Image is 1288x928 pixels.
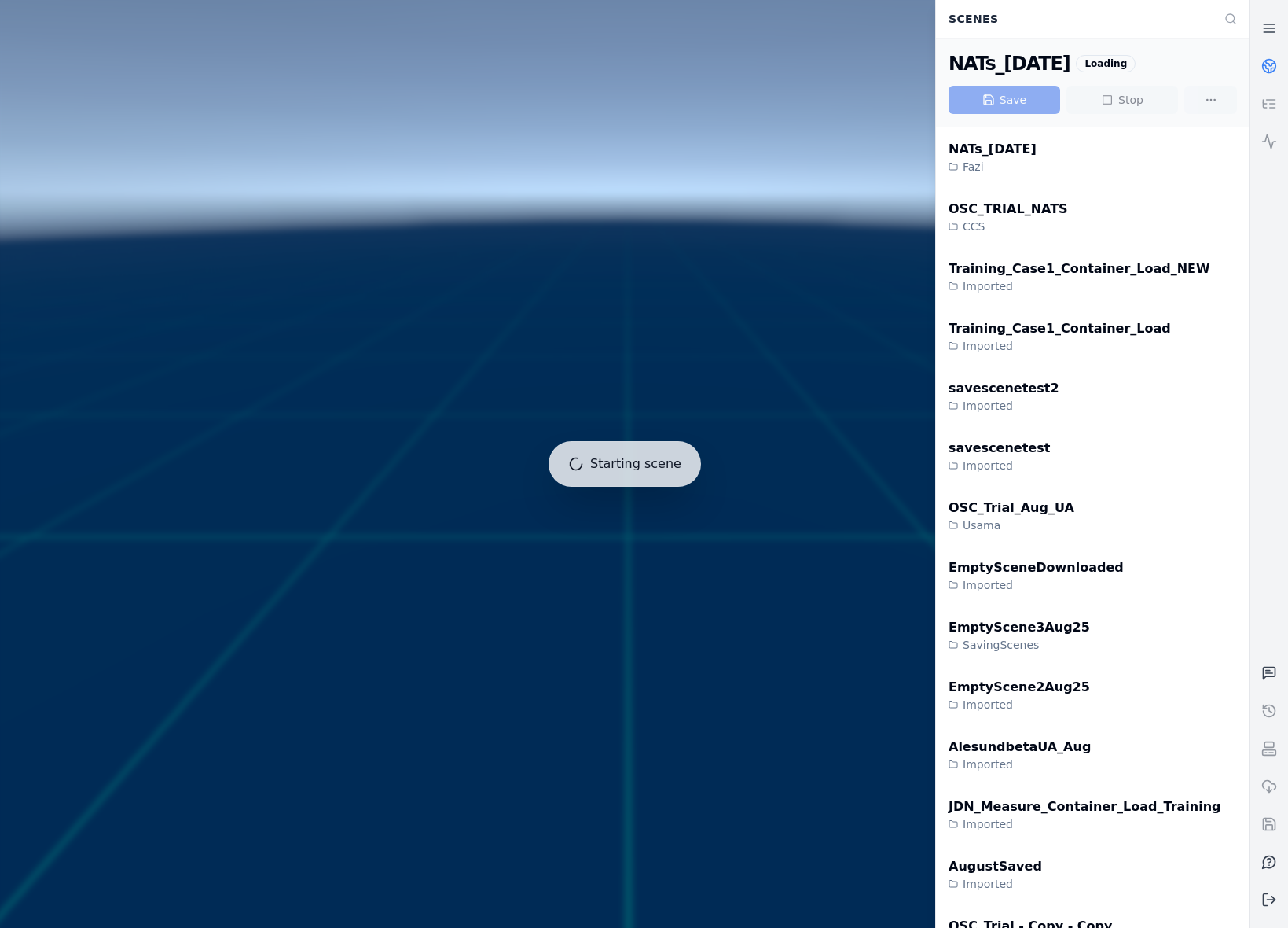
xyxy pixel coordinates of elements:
div: CCS [949,219,1068,234]
div: Imported [949,398,1059,414]
div: EmptySceneDownloaded [949,558,1124,577]
div: NATs_14Oct [949,51,1070,76]
div: Imported [949,278,1210,294]
div: AlesundbetaUA_Aug [949,738,1091,757]
div: Imported [949,458,1050,473]
div: Imported [949,876,1042,892]
div: Imported [949,816,1221,832]
div: Imported [949,577,1124,593]
div: Training_Case1_Container_Load [949,319,1171,338]
div: Loading [1076,55,1136,72]
div: Imported [949,338,1171,354]
div: Training_Case1_Container_Load_NEW [949,260,1210,278]
div: NATs_[DATE] [949,140,1037,159]
div: Imported [949,697,1090,713]
div: SavingScenes [949,637,1090,653]
div: savescenetest [949,439,1050,458]
div: Usama [949,517,1074,533]
div: EmptyScene2Aug25 [949,678,1090,697]
div: OSC_TRIAL_NATS [949,200,1068,219]
div: savescenetest2 [949,379,1059,398]
div: OSC_Trial_Aug_UA [949,499,1074,517]
div: Fazi [949,159,1037,175]
div: Scenes [939,4,1215,34]
div: Imported [949,757,1091,772]
div: AugustSaved [949,857,1042,876]
div: EmptyScene3Aug25 [949,618,1090,637]
div: JDN_Measure_Container_Load_Training [949,797,1221,816]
